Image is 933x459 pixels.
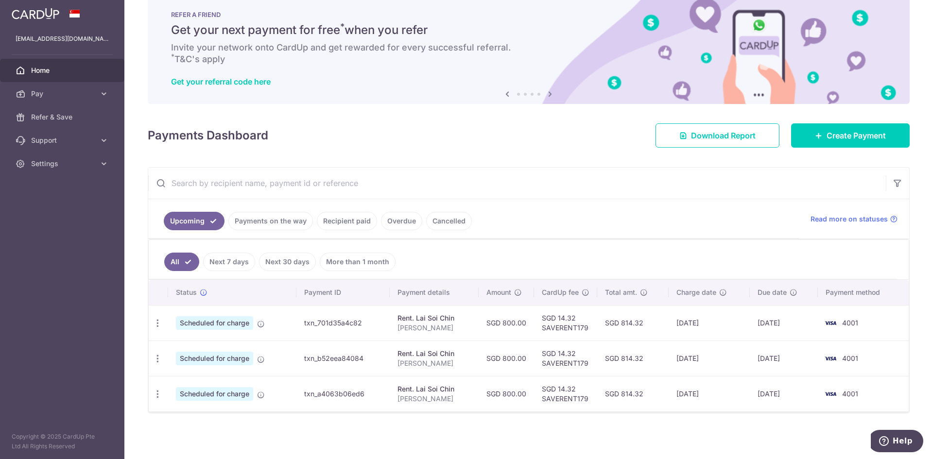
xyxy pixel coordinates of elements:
th: Payment method [818,280,909,305]
td: SGD 14.32 SAVERENT179 [534,305,597,340]
img: CardUp [12,8,59,19]
span: Scheduled for charge [176,352,253,365]
span: Pay [31,89,95,99]
p: [PERSON_NAME] [397,323,471,333]
td: txn_b52eea84084 [296,340,390,376]
p: [PERSON_NAME] [397,394,471,404]
img: Bank Card [821,317,840,329]
span: Read more on statuses [811,214,888,224]
td: SGD 814.32 [597,305,669,340]
span: 4001 [842,354,858,362]
a: Recipient paid [317,212,377,230]
a: Next 30 days [259,253,316,271]
span: Create Payment [827,130,886,141]
a: Next 7 days [203,253,255,271]
span: Home [31,66,95,75]
p: [EMAIL_ADDRESS][DOMAIN_NAME] [16,34,109,44]
input: Search by recipient name, payment id or reference [148,168,886,199]
a: Upcoming [164,212,225,230]
p: REFER A FRIEND [171,11,886,18]
span: Due date [758,288,787,297]
a: Get your referral code here [171,77,271,86]
div: Rent. Lai Soi Chin [397,313,471,323]
th: Payment details [390,280,479,305]
td: [DATE] [750,340,818,376]
h4: Payments Dashboard [148,127,268,144]
a: All [164,253,199,271]
td: [DATE] [669,376,750,411]
td: SGD 800.00 [479,376,534,411]
td: txn_701d35a4c82 [296,305,390,340]
td: [DATE] [750,305,818,340]
td: [DATE] [750,376,818,411]
a: Payments on the way [228,212,313,230]
span: 4001 [842,390,858,398]
td: [DATE] [669,340,750,376]
span: Settings [31,159,95,169]
a: Read more on statuses [811,214,898,224]
span: Scheduled for charge [176,387,253,401]
td: SGD 14.32 SAVERENT179 [534,376,597,411]
span: CardUp fee [542,288,579,297]
a: Overdue [381,212,422,230]
th: Payment ID [296,280,390,305]
span: Total amt. [605,288,637,297]
h5: Get your next payment for free when you refer [171,22,886,38]
td: txn_a4063b06ed6 [296,376,390,411]
span: Status [176,288,197,297]
img: Bank Card [821,353,840,364]
a: Create Payment [791,123,910,148]
span: Download Report [691,130,756,141]
h6: Invite your network onto CardUp and get rewarded for every successful referral. T&C's apply [171,42,886,65]
td: SGD 800.00 [479,340,534,376]
iframe: Opens a widget where you can find more information [871,430,923,454]
td: SGD 814.32 [597,340,669,376]
a: Cancelled [426,212,472,230]
span: Charge date [676,288,716,297]
div: Rent. Lai Soi Chin [397,384,471,394]
span: Amount [486,288,511,297]
td: [DATE] [669,305,750,340]
td: SGD 814.32 [597,376,669,411]
span: Scheduled for charge [176,316,253,330]
span: Support [31,136,95,145]
span: Refer & Save [31,112,95,122]
td: SGD 14.32 SAVERENT179 [534,340,597,376]
p: [PERSON_NAME] [397,358,471,368]
span: 4001 [842,319,858,327]
a: Download Report [656,123,779,148]
img: Bank Card [821,388,840,400]
td: SGD 800.00 [479,305,534,340]
a: More than 1 month [320,253,396,271]
div: Rent. Lai Soi Chin [397,349,471,358]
